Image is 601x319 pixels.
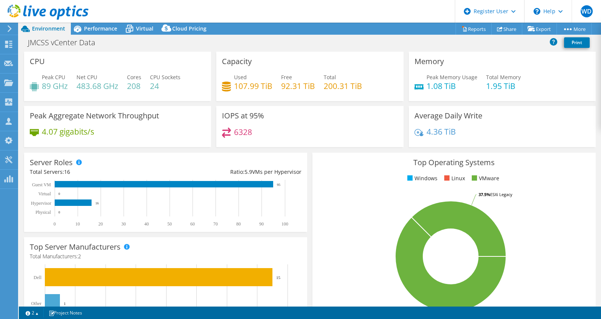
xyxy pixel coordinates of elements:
span: Virtual [136,25,153,32]
text: Physical [35,210,51,215]
span: CPU Sockets [150,74,180,81]
h3: Top Operating Systems [318,158,590,167]
h3: Capacity [222,57,252,66]
h4: 4.07 gigabits/s [42,127,94,136]
text: 95 [277,183,281,187]
h4: 200.31 TiB [324,82,362,90]
text: 100 [281,221,288,227]
a: Reports [456,23,492,35]
h3: Average Daily Write [414,112,482,120]
h3: Peak Aggregate Network Throughput [30,112,159,120]
span: 5.9 [245,168,252,175]
a: More [557,23,592,35]
h3: IOPS at 95% [222,112,264,120]
h3: Memory [414,57,444,66]
text: 10 [75,221,80,227]
tspan: ESXi Legacy [490,192,512,197]
tspan: 37.5% [479,192,490,197]
h4: 208 [127,82,141,90]
text: Hypervisor [31,201,51,206]
h3: CPU [30,57,45,66]
h3: Top Server Manufacturers [30,243,121,251]
span: Cores [127,74,141,81]
span: Net CPU [76,74,97,81]
span: Used [234,74,247,81]
text: 16 [95,201,99,205]
text: 90 [259,221,264,227]
a: Share [491,23,522,35]
text: 60 [190,221,195,227]
span: 16 [64,168,70,175]
span: Cloud Pricing [172,25,206,32]
text: 30 [121,221,126,227]
a: Export [522,23,557,35]
h4: Total Manufacturers: [30,252,301,261]
h3: Server Roles [30,158,73,167]
span: 2 [78,253,81,260]
text: 0 [54,221,56,227]
span: Peak Memory Usage [427,74,477,81]
span: WD [581,5,593,17]
span: Total Memory [486,74,521,81]
h4: 6328 [234,128,252,136]
span: Free [281,74,292,81]
text: 40 [144,221,149,227]
text: 0 [58,210,60,214]
li: Linux [442,174,465,183]
h4: 24 [150,82,180,90]
text: 50 [167,221,172,227]
h4: 4.36 TiB [427,127,456,136]
span: Total [324,74,336,81]
h4: 107.99 TiB [234,82,272,90]
li: VMware [470,174,499,183]
text: 20 [98,221,103,227]
h4: 483.68 GHz [76,82,118,90]
h4: 1.95 TiB [486,82,521,90]
li: Windows [405,174,437,183]
h1: JMCSS vCenter Data [24,38,107,47]
div: Total Servers: [30,168,166,176]
text: Dell [34,275,41,280]
div: Ratio: VMs per Hypervisor [166,168,302,176]
h4: 89 GHz [42,82,68,90]
span: Performance [84,25,117,32]
a: Print [564,37,590,48]
text: Other [31,301,41,306]
text: Guest VM [32,182,51,187]
h4: 92.31 TiB [281,82,315,90]
a: Project Notes [43,308,87,317]
text: 15 [276,275,281,280]
text: 1 [64,301,66,306]
span: Peak CPU [42,74,65,81]
h4: 1.08 TiB [427,82,477,90]
svg: \n [534,8,540,15]
a: 2 [20,308,44,317]
text: Virtual [38,191,51,196]
text: 0 [58,192,60,196]
text: 80 [236,221,241,227]
span: Environment [32,25,65,32]
text: 70 [213,221,218,227]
